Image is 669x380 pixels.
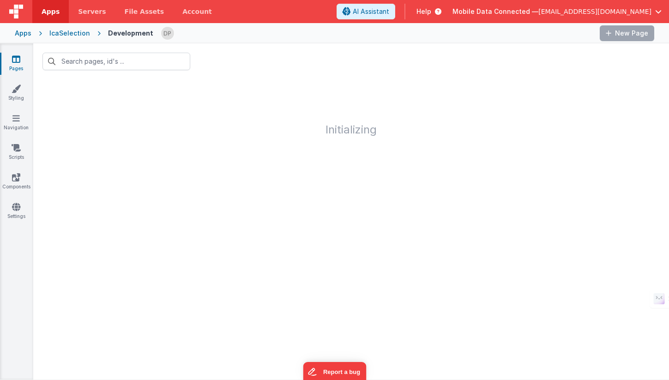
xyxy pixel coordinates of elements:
div: Development [108,29,153,38]
div: Apps [15,29,31,38]
span: Servers [78,7,106,16]
h1: Initializing [33,79,669,136]
button: Mobile Data Connected — [EMAIL_ADDRESS][DOMAIN_NAME] [452,7,662,16]
img: d6e3be1ce36d7fc35c552da2480304ca [161,27,174,40]
span: File Assets [125,7,164,16]
span: Help [416,7,431,16]
span: Apps [42,7,60,16]
input: Search pages, id's ... [42,53,190,70]
span: [EMAIL_ADDRESS][DOMAIN_NAME] [538,7,651,16]
div: IcaSelection [49,29,90,38]
button: AI Assistant [337,4,395,19]
span: AI Assistant [353,7,389,16]
button: New Page [600,25,654,41]
span: Mobile Data Connected — [452,7,538,16]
